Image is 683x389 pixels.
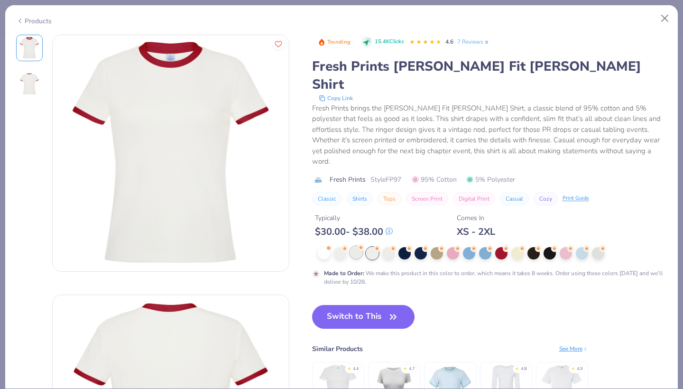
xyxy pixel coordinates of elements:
[409,366,415,372] div: 4.7
[315,213,393,223] div: Typically
[403,366,407,370] div: ★
[312,305,415,329] button: Switch to This
[313,36,356,48] button: Badge Button
[457,213,495,223] div: Comes In
[312,192,342,205] button: Classic
[571,366,575,370] div: ★
[316,93,356,103] button: copy to clipboard
[563,194,589,203] div: Print Guide
[312,57,667,93] div: Fresh Prints [PERSON_NAME] Fit [PERSON_NAME] Shirt
[453,192,495,205] button: Digital Print
[412,175,457,185] span: 95% Cotton
[534,192,558,205] button: Cozy
[18,37,41,59] img: Front
[312,344,363,354] div: Similar Products
[330,175,366,185] span: Fresh Prints
[378,192,401,205] button: Tops
[521,366,526,372] div: 4.8
[324,269,364,277] strong: Made to Order :
[445,38,453,46] span: 4.6
[375,38,404,46] span: 15.4K Clicks
[16,16,52,26] div: Products
[577,366,582,372] div: 4.9
[353,366,359,372] div: 4.4
[53,35,289,271] img: Front
[18,73,41,95] img: Back
[500,192,529,205] button: Casual
[347,192,373,205] button: Shirts
[409,35,442,50] div: 4.6 Stars
[312,176,325,184] img: brand logo
[370,175,401,185] span: Style FP97
[318,38,325,46] img: Trending sort
[466,175,515,185] span: 5% Polyester
[559,344,588,353] div: See More
[324,269,667,286] div: We make this product in this color to order, which means it takes 8 weeks. Order using these colo...
[315,226,393,238] div: $ 30.00 - $ 38.00
[656,9,674,28] button: Close
[327,39,351,45] span: Trending
[312,103,667,167] div: Fresh Prints brings the [PERSON_NAME] Fit [PERSON_NAME] Shirt, a classic blend of 95% cotton and ...
[515,366,519,370] div: ★
[457,226,495,238] div: XS - 2XL
[406,192,448,205] button: Screen Print
[457,37,490,46] a: 7 Reviews
[347,366,351,370] div: ★
[272,38,285,50] button: Like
